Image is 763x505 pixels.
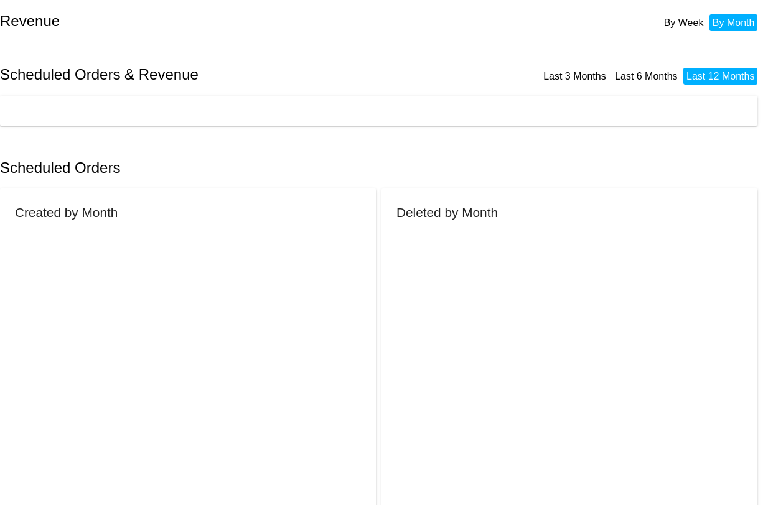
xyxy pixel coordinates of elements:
a: Last 12 Months [686,71,754,81]
a: Last 6 Months [615,71,678,81]
a: Last 3 Months [543,71,606,81]
li: By Month [709,14,758,31]
h2: Created by Month [15,205,118,220]
h2: Deleted by Month [396,205,498,220]
li: By Week [661,14,707,31]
